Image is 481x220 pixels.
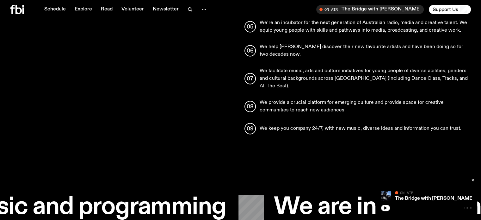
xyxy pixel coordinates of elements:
p: We help [PERSON_NAME] discover their new favourite artists and have been doing so for two decades... [260,43,471,58]
img: People climb Sydney's Harbour Bridge [381,191,391,201]
p: We keep you company 24/7, with new music, diverse ideas and information you can trust. [260,125,461,132]
p: We facilitate music, arts and culture initiatives for young people of diverse abilities, genders ... [260,67,471,90]
a: Volunteer [118,5,148,14]
a: Schedule [40,5,70,14]
p: We provide a crucial platform for emerging culture and provide space for creative communities to ... [260,99,471,114]
span: On Air [400,191,413,195]
a: The Bridge with [PERSON_NAME] [395,196,474,201]
span: Support Us [433,7,458,12]
a: Newsletter [149,5,182,14]
a: Read [97,5,116,14]
a: Explore [71,5,96,14]
button: Support Us [429,5,471,14]
button: On AirThe Bridge with [PERSON_NAME] [316,5,424,14]
p: We’re an incubator for the next generation of Australian radio, media and creative talent. We equ... [260,19,471,34]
